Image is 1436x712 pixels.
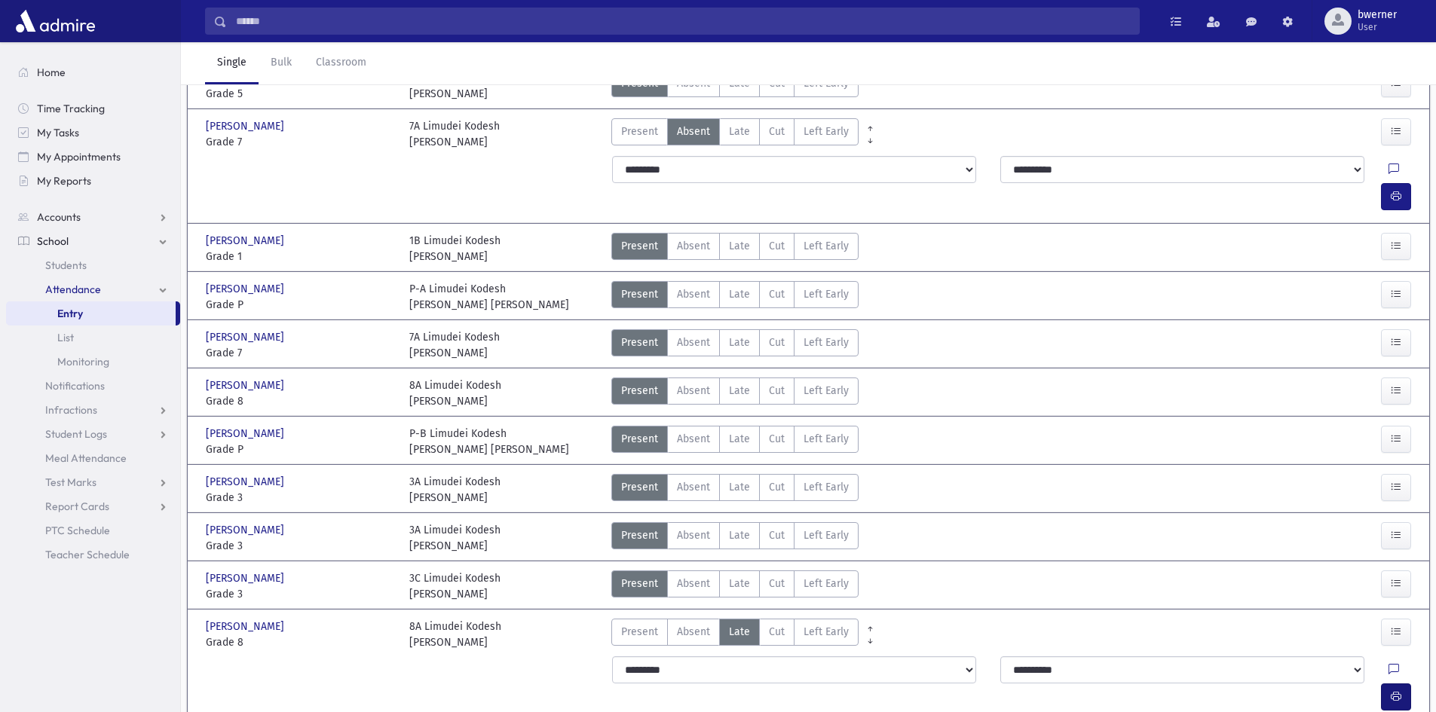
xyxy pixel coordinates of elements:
span: Left Early [804,624,849,640]
span: Present [621,286,658,302]
span: Present [621,527,658,543]
span: Report Cards [45,500,109,513]
div: 1B Limudei Kodesh [PERSON_NAME] [409,233,501,264]
span: Attendance [45,283,101,296]
span: Cut [769,576,785,591]
span: Absent [677,527,710,543]
a: Test Marks [6,470,180,494]
span: Grade 1 [206,249,394,264]
span: Cut [769,479,785,495]
span: Late [729,624,750,640]
span: Present [621,576,658,591]
div: 3C Limudei Kodesh [PERSON_NAME] [409,570,501,602]
span: My Appointments [37,150,121,163]
span: Cut [769,527,785,543]
span: Grade 8 [206,634,394,650]
a: List [6,325,180,350]
span: Absent [677,576,710,591]
a: Bulk [259,42,304,84]
div: 3A Limudei Kodesh [PERSON_NAME] [409,522,501,554]
span: Student Logs [45,427,107,441]
a: My Reports [6,169,180,193]
a: Meal Attendance [6,446,180,470]
a: Report Cards [6,494,180,518]
a: Teacher Schedule [6,542,180,567]
span: Present [621,238,658,254]
span: Present [621,624,658,640]
span: [PERSON_NAME] [206,233,287,249]
span: Late [729,576,750,591]
span: Late [729,527,750,543]
span: Grade P [206,442,394,457]
span: Late [729,286,750,302]
div: 8A Limudei Kodesh [PERSON_NAME] [409,619,501,650]
a: Time Tracking [6,96,180,121]
span: Absent [677,479,710,495]
span: Left Early [804,238,849,254]
a: School [6,229,180,253]
span: Present [621,431,658,447]
span: Late [729,479,750,495]
a: Single [205,42,259,84]
a: Classroom [304,42,378,84]
a: PTC Schedule [6,518,180,542]
span: Home [37,66,66,79]
span: Left Early [804,527,849,543]
span: Grade 3 [206,586,394,602]
span: Left Early [804,286,849,302]
span: [PERSON_NAME] [206,118,287,134]
a: Accounts [6,205,180,229]
span: Monitoring [57,355,109,368]
div: AttTypes [611,474,859,506]
span: Absent [677,286,710,302]
span: [PERSON_NAME] [206,329,287,345]
div: AttTypes [611,329,859,361]
span: Time Tracking [37,102,105,115]
span: Grade 7 [206,134,394,150]
input: Search [227,8,1139,35]
a: Entry [6,301,176,325]
span: Grade 8 [206,393,394,409]
span: List [57,331,74,344]
span: Present [621,479,658,495]
span: [PERSON_NAME] [206,426,287,442]
span: Left Early [804,335,849,350]
span: Present [621,124,658,139]
div: AttTypes [611,118,859,150]
span: Infractions [45,403,97,417]
a: Student Logs [6,422,180,446]
div: AttTypes [611,426,859,457]
span: [PERSON_NAME] [206,377,287,393]
span: Left Early [804,431,849,447]
div: P-A Limudei Kodesh [PERSON_NAME] [PERSON_NAME] [409,281,569,313]
span: User [1358,21,1397,33]
span: Grade P [206,297,394,313]
span: Absent [677,431,710,447]
span: Cut [769,624,785,640]
div: AttTypes [611,619,859,650]
span: Absent [677,238,710,254]
span: bwerner [1358,9,1397,21]
span: Late [729,238,750,254]
img: AdmirePro [12,6,99,36]
span: Entry [57,307,83,320]
span: Notifications [45,379,105,393]
span: [PERSON_NAME] [206,619,287,634]
span: Present [621,383,658,399]
span: Students [45,258,87,272]
span: Late [729,383,750,399]
div: 5C Limudei Kodesh [PERSON_NAME] [409,70,501,102]
span: Absent [677,383,710,399]
a: Infractions [6,398,180,422]
span: Present [621,335,658,350]
span: Cut [769,238,785,254]
div: P-B Limudei Kodesh [PERSON_NAME] [PERSON_NAME] [409,426,569,457]
div: 7A Limudei Kodesh [PERSON_NAME] [409,329,500,361]
span: Cut [769,431,785,447]
div: AttTypes [611,281,859,313]
div: AttTypes [611,70,859,102]
span: [PERSON_NAME] [206,522,287,538]
span: Absent [677,624,710,640]
span: Cut [769,124,785,139]
div: AttTypes [611,570,859,602]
